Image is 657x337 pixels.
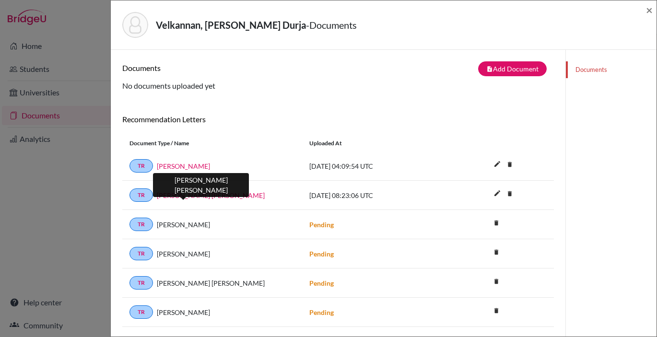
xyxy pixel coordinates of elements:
[153,173,249,197] div: [PERSON_NAME] [PERSON_NAME]
[122,115,554,124] h6: Recommendation Letters
[490,186,505,201] i: edit
[489,217,504,230] a: delete
[309,250,334,258] strong: Pending
[122,139,302,148] div: Document Type / Name
[486,66,493,72] i: note_add
[503,159,517,172] a: delete
[489,274,504,289] i: delete
[489,245,504,259] i: delete
[309,162,373,170] span: [DATE] 04:09:54 UTC
[503,186,517,201] i: delete
[489,276,504,289] a: delete
[129,247,153,260] a: TR
[129,218,153,231] a: TR
[489,246,504,259] a: delete
[157,220,210,230] span: [PERSON_NAME]
[129,305,153,319] a: TR
[309,191,373,199] span: [DATE] 08:23:06 UTC
[157,249,210,259] span: [PERSON_NAME]
[478,61,547,76] button: note_addAdd Document
[129,159,153,173] a: TR
[646,4,653,16] button: Close
[489,187,505,201] button: edit
[489,158,505,172] button: edit
[309,279,334,287] strong: Pending
[309,308,334,316] strong: Pending
[157,278,265,288] span: [PERSON_NAME] [PERSON_NAME]
[122,63,338,72] h6: Documents
[566,61,657,78] a: Documents
[306,19,357,31] span: - Documents
[122,61,554,92] div: No documents uploaded yet
[490,156,505,172] i: edit
[129,188,153,202] a: TR
[503,157,517,172] i: delete
[157,161,210,171] a: [PERSON_NAME]
[302,139,446,148] div: Uploaded at
[489,305,504,318] a: delete
[489,216,504,230] i: delete
[309,221,334,229] strong: Pending
[156,19,306,31] strong: Velkannan, [PERSON_NAME] Durja
[489,303,504,318] i: delete
[646,3,653,17] span: ×
[129,276,153,290] a: TR
[503,188,517,201] a: delete
[157,307,210,317] span: [PERSON_NAME]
